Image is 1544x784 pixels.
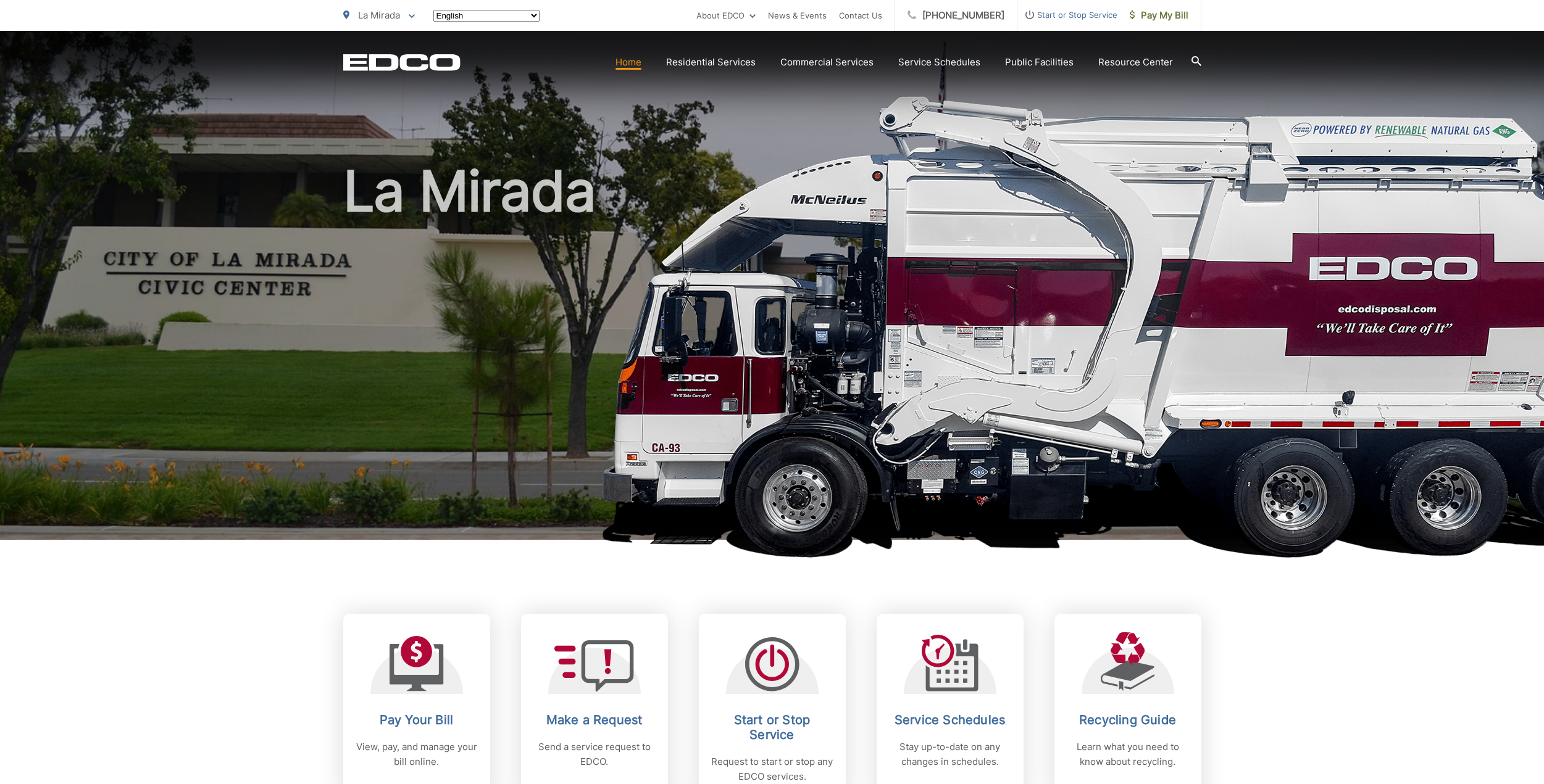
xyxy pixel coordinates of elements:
a: Resource Center [1098,55,1173,70]
a: Service Schedules [898,55,980,70]
p: Send a service request to EDCO. [533,740,656,769]
h2: Recycling Guide [1067,712,1189,727]
a: Commercial Services [780,55,874,70]
span: Pay My Bill [1130,8,1188,23]
h2: Start or Stop Service [711,712,833,742]
h2: Service Schedules [889,712,1011,727]
select: Select a language [433,10,540,22]
a: Home [616,55,641,70]
h1: La Mirada [343,160,1201,551]
a: Contact Us [839,8,882,23]
a: About EDCO [696,8,756,23]
a: EDCD logo. Return to the homepage. [343,54,461,71]
p: Request to start or stop any EDCO services. [711,754,833,784]
h2: Pay Your Bill [356,712,478,727]
h2: Make a Request [533,712,656,727]
a: Public Facilities [1005,55,1074,70]
p: Learn what you need to know about recycling. [1067,740,1189,769]
a: Residential Services [666,55,756,70]
p: View, pay, and manage your bill online. [356,740,478,769]
a: News & Events [768,8,827,23]
span: La Mirada [358,9,400,21]
p: Stay up-to-date on any changes in schedules. [889,740,1011,769]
